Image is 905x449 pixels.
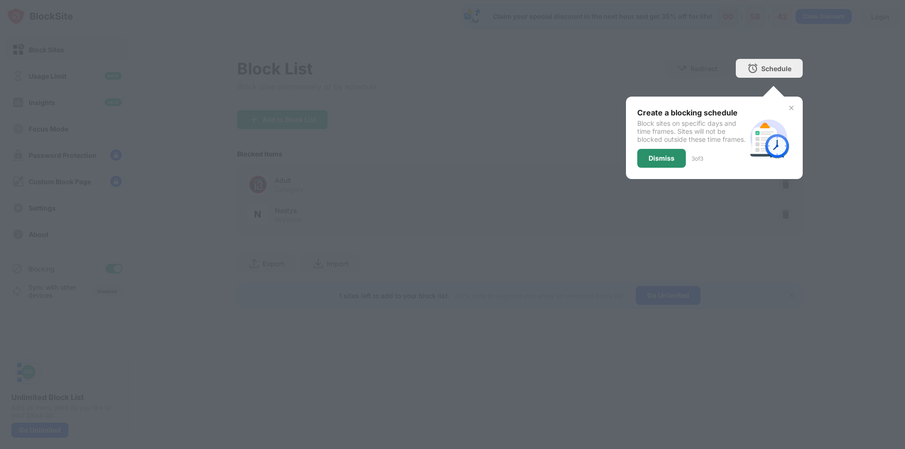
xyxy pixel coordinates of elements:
[761,65,791,73] div: Schedule
[788,104,795,112] img: x-button.svg
[637,108,746,117] div: Create a blocking schedule
[649,155,675,162] div: Dismiss
[691,155,703,162] div: 3 of 3
[637,119,746,143] div: Block sites on specific days and time frames. Sites will not be blocked outside these time frames.
[746,115,791,161] img: schedule.svg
